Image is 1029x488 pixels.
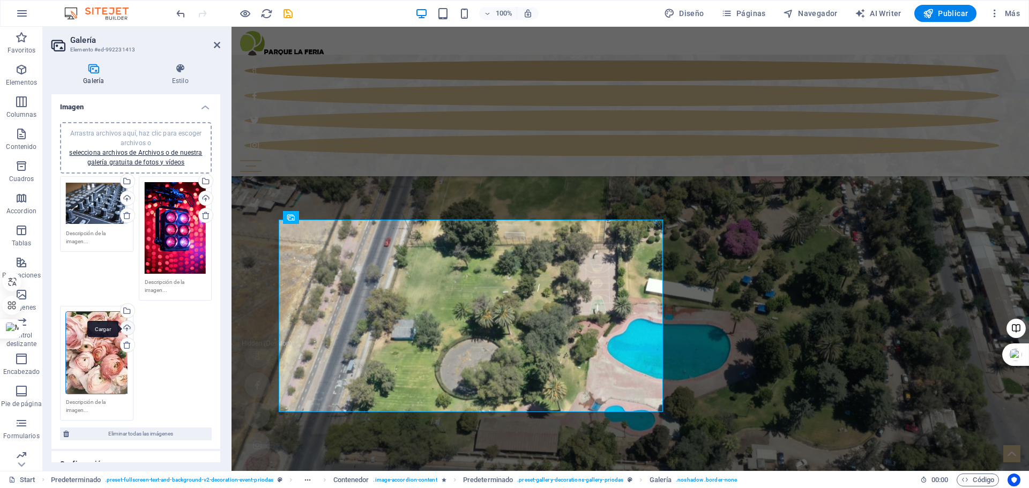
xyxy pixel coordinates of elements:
[51,474,101,486] span: Haz clic para seleccionar y doble clic para editar
[6,110,37,119] p: Columnas
[333,474,369,486] span: Haz clic para seleccionar y doble clic para editar
[6,207,36,215] p: Accordion
[6,142,36,151] p: Contenido
[914,5,977,22] button: Publicar
[51,63,140,86] h4: Galería
[495,7,512,20] h6: 100%
[282,7,294,20] i: Guardar (Ctrl+S)
[7,303,36,312] p: Imágenes
[260,7,273,20] button: reload
[278,477,282,483] i: Este elemento es un preajuste personalizable
[9,474,35,486] a: Haz clic para cancelar la selección y doble clic para abrir páginas
[664,8,704,19] span: Diseño
[70,35,220,45] h2: Galería
[650,474,672,486] span: Haz clic para seleccionar y doble clic para editar
[70,45,199,55] h3: Elemento #ed-992231413
[923,8,968,19] span: Publicar
[51,474,737,486] nav: breadcrumb
[931,474,948,486] span: 00 00
[939,476,941,484] span: :
[72,427,208,440] span: Eliminar todas las imágenes
[66,312,128,393] div: pexels-secret-garden-931177.jpg
[120,320,135,335] a: Cargar
[463,474,513,486] span: Haz clic para seleccionar y doble clic para editar
[628,477,632,483] i: Este elemento es un preajuste personalizable
[717,5,770,22] button: Páginas
[60,427,212,440] button: Eliminar todas las imágenes
[3,367,40,376] p: Encabezado
[12,239,32,247] p: Tablas
[479,7,517,20] button: 100%
[985,5,1024,22] button: Más
[69,130,202,166] span: Arrastra archivos aquí, haz clic para escoger archivos o
[989,8,1020,19] span: Más
[783,8,838,19] span: Navegador
[517,474,623,486] span: . preset-gallery-decorations-gallery-priodas
[957,474,999,486] button: Código
[260,7,273,20] i: Volver a cargar página
[145,182,206,274] div: celebracion-del-dia-mundial-del-teatro-fnAnDfYj0G34EH2Zgr03nA.jpg
[238,7,251,20] button: Haz clic para salir del modo de previsualización y seguir editando
[1008,474,1020,486] button: Usercentrics
[1,400,41,408] p: Pie de página
[442,477,446,483] i: El elemento contiene una animación
[9,175,34,183] p: Cuadros
[855,8,901,19] span: AI Writer
[3,432,39,440] p: Formularios
[174,7,187,20] button: undo
[373,474,437,486] span: . image-accordion-content
[2,271,40,280] p: Prestaciones
[676,474,737,486] span: . noshadow .border-none
[175,7,187,20] i: Deshacer: Cambiar imágenes de la galería (Ctrl+Z)
[51,451,220,470] h4: Configuración
[69,149,202,166] a: selecciona archivos de Archivos o de nuestra galería gratuita de fotos y vídeos
[721,8,766,19] span: Páginas
[6,78,37,87] p: Elementos
[660,5,709,22] button: Diseño
[961,474,994,486] span: Código
[66,182,128,225] div: primer-plano-de-control-de-musica-D0UAd7mCKYtMkty75Cjx5Q.jpg
[8,46,35,55] p: Favoritos
[523,9,533,18] i: Al redimensionar, ajustar el nivel de zoom automáticamente para ajustarse al dispositivo elegido.
[51,94,220,114] h4: Imagen
[281,7,294,20] button: save
[140,63,220,86] h4: Estilo
[105,474,273,486] span: . preset-fullscreen-text-and-background-v2-decoration-event-priodas
[920,474,949,486] h6: Tiempo de la sesión
[851,5,906,22] button: AI Writer
[779,5,842,22] button: Navegador
[62,7,142,20] img: Editor Logo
